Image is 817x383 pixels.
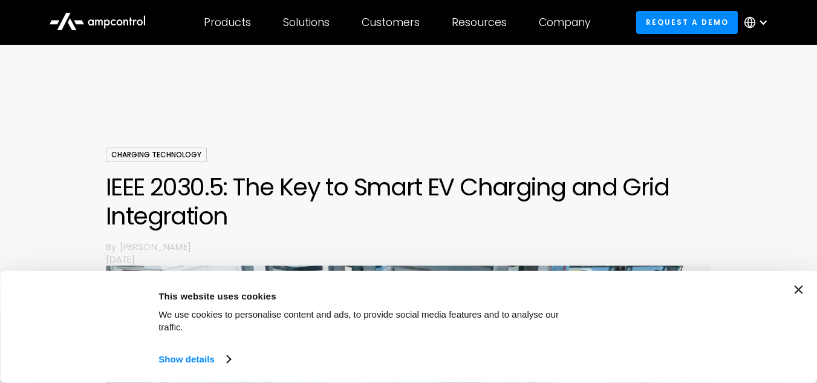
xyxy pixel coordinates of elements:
span: We use cookies to personalise content and ads, to provide social media features and to analyse ou... [158,309,559,332]
div: Solutions [283,16,330,29]
p: [PERSON_NAME] [120,240,711,253]
div: This website uses cookies [158,289,585,303]
h1: IEEE 2030.5: The Key to Smart EV Charging and Grid Integration [106,172,711,231]
div: Resources [452,16,507,29]
p: By [106,240,119,253]
div: Company [539,16,591,29]
button: Okay [599,286,772,321]
button: Close banner [794,286,802,294]
a: Show details [158,350,230,368]
div: Products [204,16,251,29]
p: [DATE] [106,253,711,266]
div: Customers [362,16,420,29]
div: Charging Technology [106,148,207,162]
a: Request a demo [636,11,738,33]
